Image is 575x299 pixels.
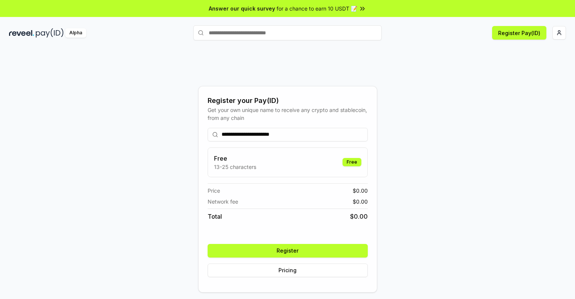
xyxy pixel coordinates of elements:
[208,106,368,122] div: Get your own unique name to receive any crypto and stablecoin, from any chain
[353,187,368,195] span: $ 0.00
[209,5,275,12] span: Answer our quick survey
[36,28,64,38] img: pay_id
[277,5,357,12] span: for a chance to earn 10 USDT 📝
[343,158,361,166] div: Free
[65,28,86,38] div: Alpha
[9,28,34,38] img: reveel_dark
[214,163,256,171] p: 13-25 characters
[208,212,222,221] span: Total
[214,154,256,163] h3: Free
[208,264,368,277] button: Pricing
[208,198,238,205] span: Network fee
[208,95,368,106] div: Register your Pay(ID)
[208,187,220,195] span: Price
[208,244,368,258] button: Register
[350,212,368,221] span: $ 0.00
[353,198,368,205] span: $ 0.00
[492,26,546,40] button: Register Pay(ID)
